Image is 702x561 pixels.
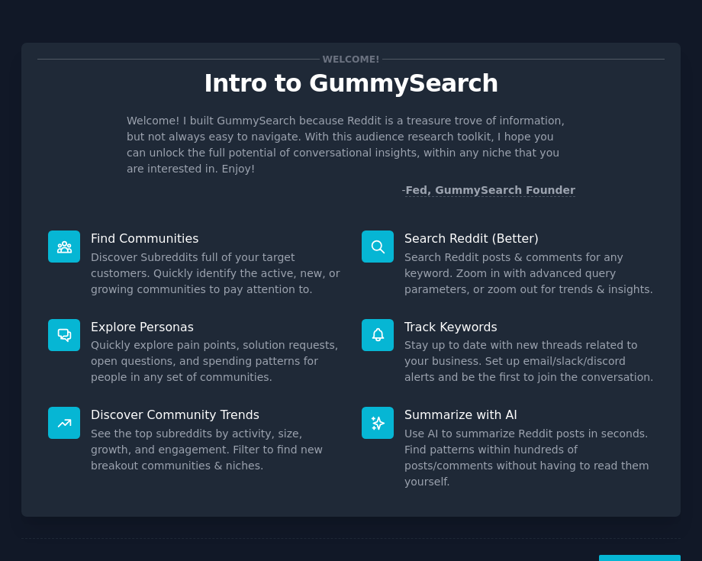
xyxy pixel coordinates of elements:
[404,337,654,385] dd: Stay up to date with new threads related to your business. Set up email/slack/discord alerts and ...
[405,184,575,197] a: Fed, GummySearch Founder
[91,319,340,335] p: Explore Personas
[404,231,654,247] p: Search Reddit (Better)
[404,250,654,298] dd: Search Reddit posts & comments for any keyword. Zoom in with advanced query parameters, or zoom o...
[91,426,340,474] dd: See the top subreddits by activity, size, growth, and engagement. Filter to find new breakout com...
[37,70,665,97] p: Intro to GummySearch
[91,337,340,385] dd: Quickly explore pain points, solution requests, open questions, and spending patterns for people ...
[401,182,575,198] div: -
[91,407,340,423] p: Discover Community Trends
[404,426,654,490] dd: Use AI to summarize Reddit posts in seconds. Find patterns within hundreds of posts/comments with...
[320,51,382,67] span: Welcome!
[91,231,340,247] p: Find Communities
[91,250,340,298] dd: Discover Subreddits full of your target customers. Quickly identify the active, new, or growing c...
[404,319,654,335] p: Track Keywords
[127,113,575,177] p: Welcome! I built GummySearch because Reddit is a treasure trove of information, but not always ea...
[404,407,654,423] p: Summarize with AI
